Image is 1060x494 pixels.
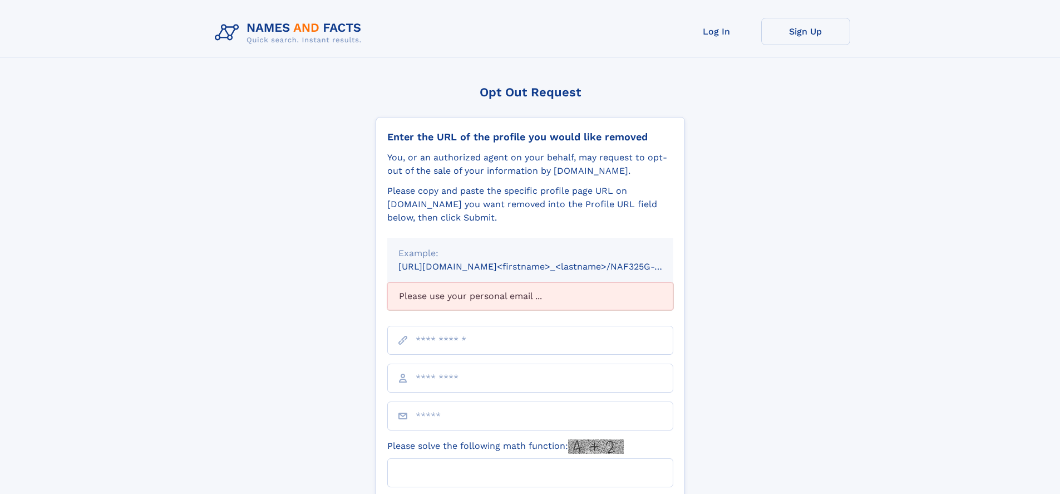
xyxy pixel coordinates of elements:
small: [URL][DOMAIN_NAME]<firstname>_<lastname>/NAF325G-xxxxxxxx [398,261,694,272]
div: Enter the URL of the profile you would like removed [387,131,673,143]
div: You, or an authorized agent on your behalf, may request to opt-out of the sale of your informatio... [387,151,673,178]
div: Opt Out Request [376,85,685,99]
img: Logo Names and Facts [210,18,371,48]
div: Example: [398,247,662,260]
a: Sign Up [761,18,850,45]
a: Log In [672,18,761,45]
label: Please solve the following math function: [387,439,624,454]
div: Please use your personal email ... [387,282,673,310]
div: Please copy and paste the specific profile page URL on [DOMAIN_NAME] you want removed into the Pr... [387,184,673,224]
